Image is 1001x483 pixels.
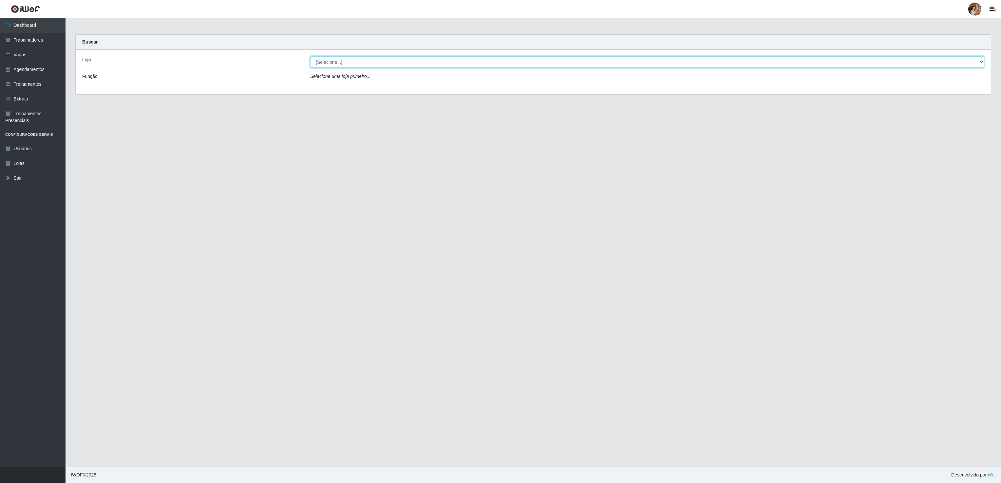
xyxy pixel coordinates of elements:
img: CoreUI Logo [11,5,40,13]
i: Selecione uma loja primeiro... [310,74,370,79]
a: iWof [987,472,996,477]
span: IWOF [71,472,83,477]
strong: Buscar [82,39,98,45]
span: © 2025 . [71,472,98,478]
span: Desenvolvido por [951,472,996,478]
label: Loja [82,56,91,63]
label: Função [82,73,98,80]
